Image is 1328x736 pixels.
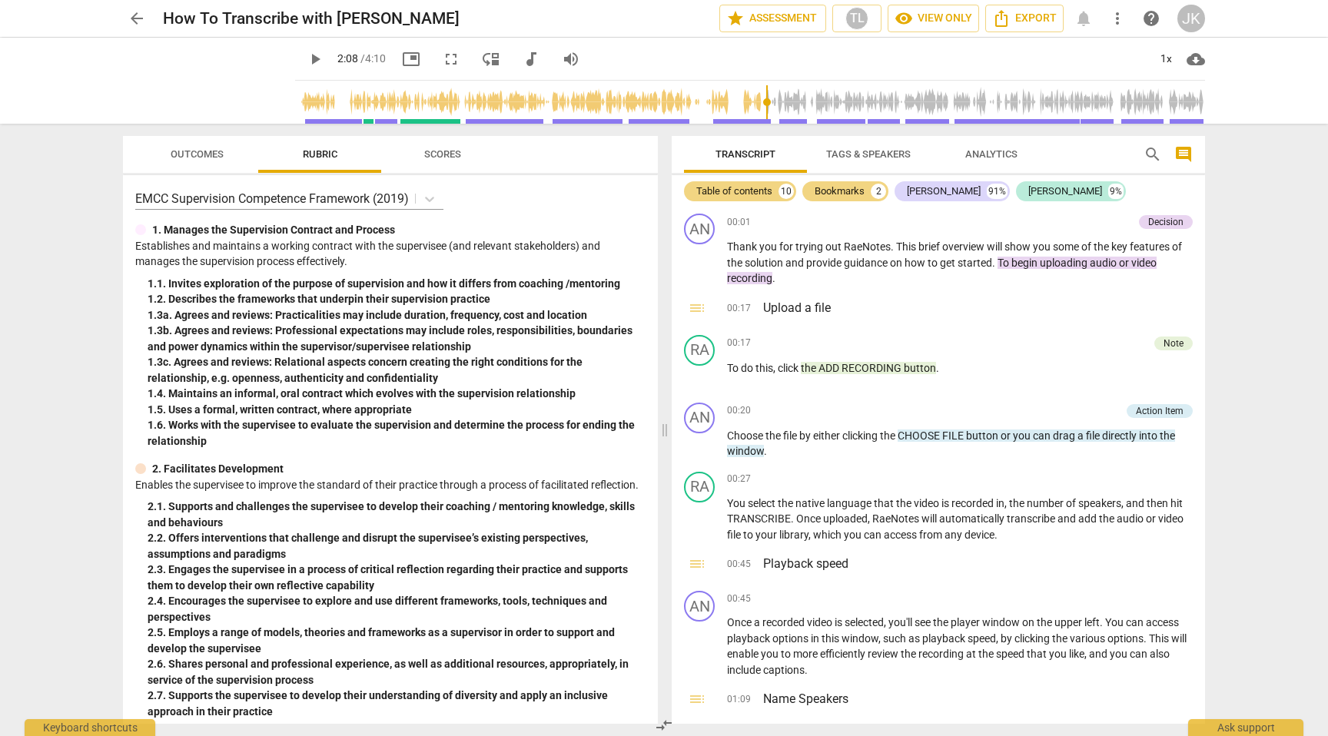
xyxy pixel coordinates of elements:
span: any [945,529,964,541]
span: playback [727,632,772,645]
span: recorded [762,616,807,628]
span: file [783,429,799,442]
span: Scores [424,148,461,160]
div: 1. 4. Maintains an informal, oral contract which evolves with the supervision relationship [148,386,646,402]
span: transcribe [1007,512,1057,525]
span: Thank [727,240,759,253]
span: video [1131,257,1157,269]
span: in [811,632,822,645]
span: the [1094,240,1111,253]
span: video [807,616,835,628]
div: 2. 3. Engages the supervisee in a process of critical reflection regarding their practice and sup... [148,562,646,593]
span: to [928,257,940,269]
span: brief [918,240,942,253]
span: window [727,445,764,457]
span: You [1105,616,1126,628]
span: can [1033,429,1053,442]
span: . [805,664,808,676]
span: button [966,429,1001,442]
span: you [759,240,779,253]
span: 2:08 [337,52,358,65]
span: speed [968,632,996,645]
span: out [825,240,844,253]
span: , [996,632,1001,645]
span: the [1037,616,1054,628]
span: speakers [1078,497,1121,509]
span: compare_arrows [655,716,673,734]
span: search [1144,145,1162,164]
span: audio [1117,512,1146,525]
span: video [1158,512,1184,525]
span: the [880,429,898,442]
span: and [1089,648,1110,660]
span: which [813,529,844,541]
span: audiotrack [522,50,540,68]
span: Export [992,9,1057,28]
h3: Playback speed [763,555,1193,573]
span: To [998,257,1011,269]
p: Establishes and maintains a working contract with the supervisee (and relevant stakeholders) and ... [135,238,646,270]
span: Transcript [715,148,775,160]
span: visibility [895,9,913,28]
span: for [779,240,795,253]
div: Keyboard shortcuts [25,719,155,736]
span: can [864,529,884,541]
div: 1. 6. Works with the supervisee to evaluate the supervision and determine the process for ending ... [148,417,646,449]
span: the [1160,429,1175,442]
a: Help [1137,5,1165,32]
span: TRANSCRIBE [727,512,791,525]
span: . [992,257,998,269]
span: native [795,497,827,509]
span: / 4:10 [360,52,386,65]
button: Export [985,5,1064,32]
span: . [764,445,767,457]
span: and [1126,497,1147,509]
h2: How To Transcribe with [PERSON_NAME] [163,9,460,28]
div: 2. 1. Supports and challenges the supervisee to develop their coaching / mentoring knowledge, ski... [148,499,646,530]
span: video [914,497,941,509]
span: is [835,616,845,628]
span: hit [1170,497,1183,509]
span: the [901,648,918,660]
span: file [1086,429,1102,442]
div: 2. 2. Offers interventions that challenge and disrupt the supervisee’s existing perspectives, ass... [148,530,646,562]
div: 2. 5. Employs a range of models, theories and frameworks as a supervisor in order to support and ... [148,625,646,656]
span: comment [1174,145,1193,164]
span: volume_up [562,50,580,68]
span: Outcomes [171,148,224,160]
button: View only [888,5,979,32]
span: from [919,529,945,541]
span: file [727,529,743,541]
span: . [936,362,939,374]
span: guidance [844,257,890,269]
span: language [827,497,874,509]
span: of [1172,240,1182,253]
span: show [1004,240,1033,253]
span: some [1053,240,1081,253]
span: , [1121,497,1126,509]
span: you [1110,648,1130,660]
div: Table of contents [696,184,772,199]
span: star [726,9,745,28]
div: 91% [987,184,1008,199]
span: a [754,616,762,628]
span: at [966,648,978,660]
span: Assessment [726,9,819,28]
div: 2. 7. Supports the supervisee to develop their understanding of diversity and apply an inclusive ... [148,688,646,719]
span: picture_in_picture [402,50,420,68]
span: RaeNotes [844,240,891,253]
span: device [964,529,994,541]
span: 00:45 [727,592,751,605]
div: TL [845,7,868,30]
span: You [727,497,748,509]
span: cloud_download [1187,50,1205,68]
button: Search [1140,142,1165,167]
div: Decision [1148,215,1184,229]
span: and [1057,512,1078,525]
span: by [1001,632,1014,645]
span: , [1084,648,1089,660]
span: trying [795,240,825,253]
span: into [1139,429,1160,442]
span: is [941,497,951,509]
span: more [793,648,820,660]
